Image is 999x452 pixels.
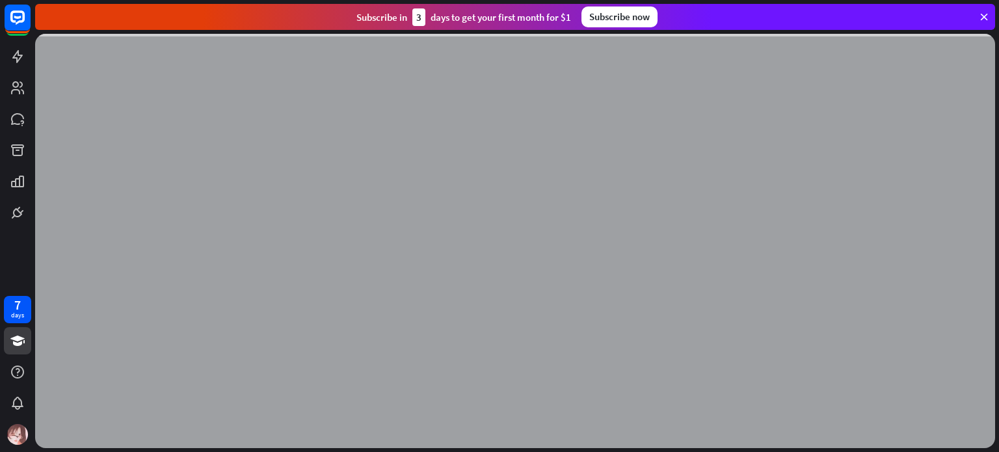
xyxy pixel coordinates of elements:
div: Subscribe now [581,7,658,27]
a: 7 days [4,296,31,323]
div: days [11,311,24,320]
div: 3 [412,8,425,26]
div: 7 [14,299,21,311]
div: Subscribe in days to get your first month for $1 [356,8,571,26]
